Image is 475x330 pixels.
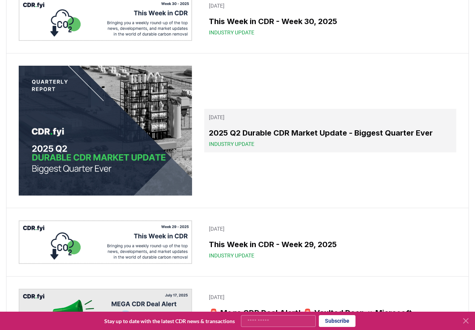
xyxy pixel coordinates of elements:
[19,220,192,264] img: This Week in CDR - Week 29, 2025 blog post image
[204,109,456,152] a: [DATE]2025 Q2 Durable CDR Market Update - Biggest Quarter EverIndustry Update
[204,220,456,264] a: [DATE]This Week in CDR - Week 29, 2025Industry Update
[209,2,452,10] p: [DATE]
[209,140,254,148] span: Industry Update
[209,225,452,233] p: [DATE]
[19,66,192,196] img: 2025 Q2 Durable CDR Market Update - Biggest Quarter Ever blog post image
[209,239,452,250] h3: This Week in CDR - Week 29, 2025
[209,29,254,36] span: Industry Update
[209,113,452,121] p: [DATE]
[209,16,452,27] h3: This Week in CDR - Week 30, 2025
[209,252,254,259] span: Industry Update
[209,127,452,139] h3: 2025 Q2 Durable CDR Market Update - Biggest Quarter Ever
[209,293,452,301] p: [DATE]
[209,307,452,319] h3: 🚨 Mega CDR Deal Alert! 🚨 Vaulted Deep<>Microsoft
